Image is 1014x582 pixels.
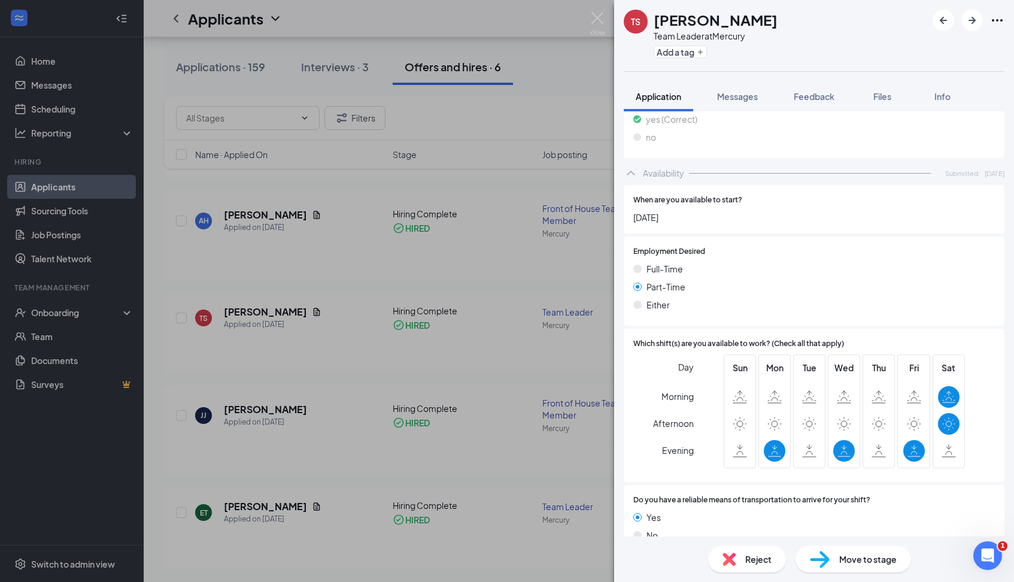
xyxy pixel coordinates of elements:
[631,16,640,28] div: TS
[799,361,820,374] span: Tue
[633,195,742,206] span: When are you available to start?
[990,13,1004,28] svg: Ellipses
[653,413,694,434] span: Afternoon
[643,167,684,179] div: Availability
[633,338,844,350] span: Which shift(s) are you available to work? (Check all that apply)
[873,91,891,102] span: Files
[636,91,681,102] span: Application
[646,131,656,144] span: no
[961,10,983,31] button: ArrowRight
[998,541,1007,551] span: 1
[933,10,954,31] button: ArrowLeftNew
[973,541,1002,570] iframe: Intercom live chat
[646,298,670,311] span: Either
[868,361,889,374] span: Thu
[729,361,751,374] span: Sun
[965,13,979,28] svg: ArrowRight
[633,246,705,257] span: Employment Desired
[646,511,661,524] span: Yes
[764,361,785,374] span: Mon
[654,10,778,30] h1: [PERSON_NAME]
[654,46,707,58] button: PlusAdd a tag
[661,386,694,407] span: Morning
[839,553,897,566] span: Move to stage
[646,113,697,126] span: yes (Correct)
[833,361,855,374] span: Wed
[646,280,685,293] span: Part-Time
[794,91,834,102] span: Feedback
[662,439,694,461] span: Evening
[633,211,995,224] span: [DATE]
[745,553,772,566] span: Reject
[945,168,980,178] span: Submitted:
[903,361,925,374] span: Fri
[938,361,960,374] span: Sat
[654,30,778,42] div: Team Leader at Mercury
[934,91,951,102] span: Info
[624,166,638,180] svg: ChevronUp
[678,360,694,374] span: Day
[717,91,758,102] span: Messages
[697,48,704,56] svg: Plus
[646,529,658,542] span: No
[936,13,951,28] svg: ArrowLeftNew
[646,262,683,275] span: Full-Time
[633,495,870,506] span: Do you have a reliable means of transportation to arrive for your shift?
[985,168,1004,178] span: [DATE]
